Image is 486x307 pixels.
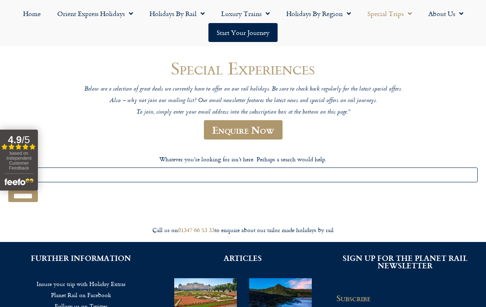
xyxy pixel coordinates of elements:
[12,289,150,300] a: Planet Rail on Facebook
[213,4,278,23] a: Luxury Trains
[178,226,215,234] a: 01347 66 53 33
[208,23,278,42] a: Start your Journey
[359,4,420,23] a: Special Trips
[278,4,359,23] a: Holidays by Region
[45,58,441,78] h1: Special Experiences
[336,254,474,269] h2: SIGN UP FOR THE PLANET RAIL NEWSLETTER
[420,4,472,23] a: About Us
[45,109,441,116] p: To join, simply enter your email address into the subscription box at the bottom on this page.”
[15,4,49,23] a: Home
[12,226,474,234] div: Call us on to enquire about our tailor made holidays by rail
[336,294,464,303] h2: Subscribe
[4,4,482,42] nav: Menu
[45,97,441,105] p: Also – why not join our mailing list? Our email newsletter features the latest news and special o...
[12,278,150,289] a: Insure your trip with Holiday Extras
[204,120,283,140] a: Enquire Now
[141,4,213,23] a: Holidays by Rail
[8,155,478,163] p: Whatever you’re looking for isn’t here. Perhaps a search would help.
[49,4,141,23] a: Orient Express Holidays
[45,86,441,93] p: Below are a selection of great deals we currently have to offer on our rail holidays. Be sure to ...
[12,254,150,262] h2: FURTHER INFORMATION
[174,254,311,262] h2: ARTICLES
